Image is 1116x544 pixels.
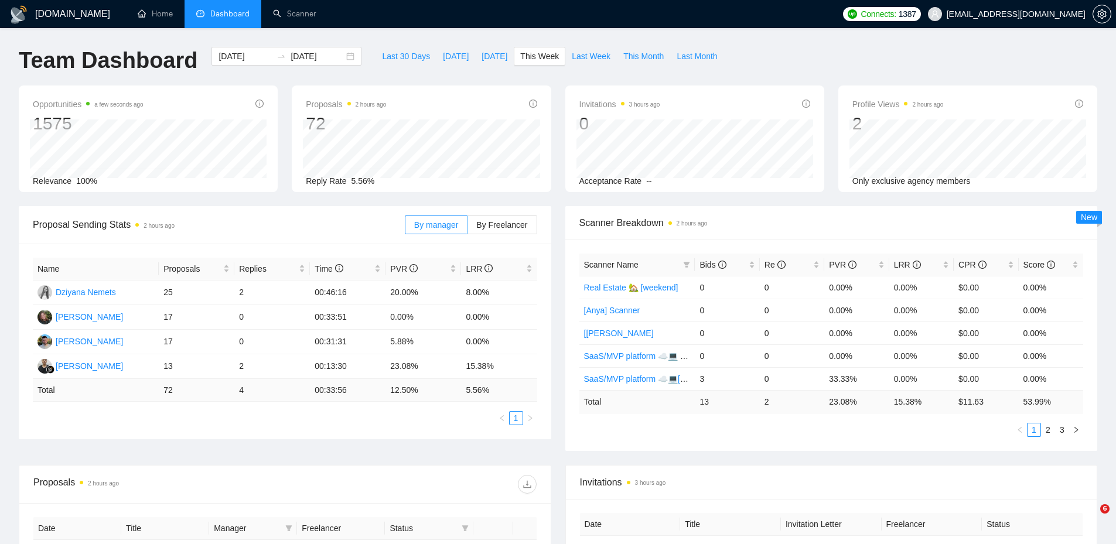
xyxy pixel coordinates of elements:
[37,287,116,296] a: DNDziyana Nemets
[889,344,954,367] td: 0.00%
[476,220,527,230] span: By Freelancer
[33,112,144,135] div: 1575
[196,9,204,18] span: dashboard
[37,359,52,374] img: FG
[1100,504,1110,514] span: 6
[461,330,537,354] td: 0.00%
[852,176,971,186] span: Only exclusive agency members
[635,480,666,486] time: 3 hours ago
[484,264,493,272] span: info-circle
[695,390,759,413] td: 13
[584,329,654,338] a: [[PERSON_NAME]
[760,321,824,344] td: 0
[385,330,461,354] td: 5.88%
[255,100,264,108] span: info-circle
[335,264,343,272] span: info-circle
[824,276,889,299] td: 0.00%
[277,52,286,61] span: swap-right
[239,262,296,275] span: Replies
[234,305,310,330] td: 0
[499,415,506,422] span: left
[824,367,889,390] td: 33.33%
[931,10,939,18] span: user
[56,310,123,323] div: [PERSON_NAME]
[210,9,250,19] span: Dashboard
[466,264,493,273] span: LRR
[37,361,123,370] a: FG[PERSON_NAME]
[824,344,889,367] td: 0.00%
[461,354,537,379] td: 15.38%
[1093,9,1111,19] span: setting
[409,264,418,272] span: info-circle
[695,276,759,299] td: 0
[848,261,856,269] span: info-circle
[584,283,678,292] a: Real Estate 🏡 [weekend]
[37,310,52,324] img: HH
[1028,423,1040,436] a: 1
[695,344,759,367] td: 0
[982,513,1083,536] th: Status
[861,8,896,20] span: Connects:
[1027,423,1041,437] li: 1
[882,513,982,536] th: Freelancer
[461,280,537,305] td: 8.00%
[718,261,726,269] span: info-circle
[889,390,954,413] td: 15.38 %
[1075,100,1083,108] span: info-circle
[889,321,954,344] td: 0.00%
[1047,261,1055,269] span: info-circle
[33,97,144,111] span: Opportunities
[824,390,889,413] td: 23.08 %
[1041,423,1055,437] li: 2
[580,513,681,536] th: Date
[390,264,418,273] span: PVR
[579,176,642,186] span: Acceptance Rate
[306,112,386,135] div: 72
[46,365,54,374] img: gigradar-bm.png
[695,321,759,344] td: 0
[385,354,461,379] td: 23.08%
[848,9,857,19] img: upwork-logo.png
[163,262,221,275] span: Proposals
[509,411,523,425] li: 1
[670,47,723,66] button: Last Month
[306,97,386,111] span: Proposals
[954,321,1018,344] td: $0.00
[94,101,143,108] time: a few seconds ago
[385,305,461,330] td: 0.00%
[954,276,1018,299] td: $0.00
[579,112,660,135] div: 0
[681,256,692,273] span: filter
[584,306,640,315] a: [Anya] Scanner
[356,101,387,108] time: 2 hours ago
[683,261,690,268] span: filter
[56,335,123,348] div: [PERSON_NAME]
[954,367,1018,390] td: $0.00
[529,100,537,108] span: info-circle
[829,260,856,269] span: PVR
[310,330,385,354] td: 00:31:31
[889,276,954,299] td: 0.00%
[234,354,310,379] td: 2
[283,519,295,537] span: filter
[33,258,159,280] th: Name
[310,354,385,379] td: 00:13:30
[954,344,1018,367] td: $0.00
[297,517,385,540] th: Freelancer
[310,280,385,305] td: 00:46:16
[33,379,159,402] td: Total
[765,260,786,269] span: Re
[159,379,234,402] td: 72
[824,299,889,321] td: 0.00%
[680,513,781,536] th: Title
[1056,423,1069,436] a: 3
[1069,423,1083,437] button: right
[1055,423,1069,437] li: 3
[159,258,234,280] th: Proposals
[1093,5,1111,23] button: setting
[234,280,310,305] td: 2
[978,261,987,269] span: info-circle
[214,522,281,535] span: Manager
[617,47,670,66] button: This Month
[584,260,639,269] span: Scanner Name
